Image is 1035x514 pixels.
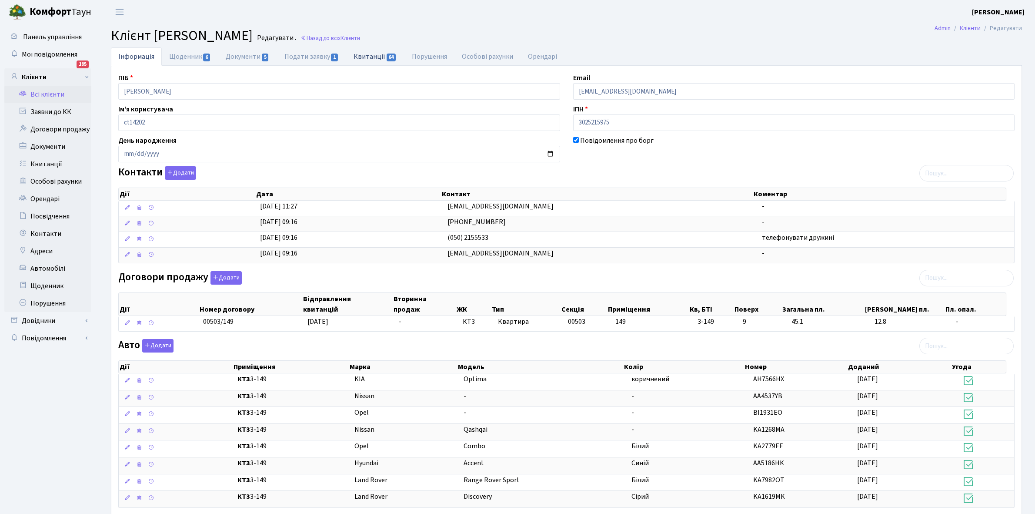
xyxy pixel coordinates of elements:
[140,338,174,353] a: Додати
[237,475,250,485] b: КТ3
[568,317,585,326] span: 00503
[919,270,1014,286] input: Пошук...
[237,475,347,485] span: 3-149
[631,374,669,384] span: коричневий
[300,34,360,42] a: Назад до всіхКлієнти
[4,277,91,295] a: Щоденник
[743,317,785,327] span: 9
[4,155,91,173] a: Квитанції
[631,458,649,468] span: Синій
[260,202,297,211] span: [DATE] 11:27
[165,166,196,180] button: Контакти
[447,202,554,211] span: [EMAIL_ADDRESS][DOMAIN_NAME]
[734,293,782,316] th: Поверх
[203,54,210,61] span: 6
[4,260,91,277] a: Автомобілі
[4,28,91,46] a: Панель управління
[623,361,744,373] th: Колір
[791,317,868,327] span: 45.1
[454,47,521,66] a: Особові рахунки
[956,317,1011,327] span: -
[615,317,626,326] span: 149
[919,165,1014,181] input: Пошук...
[464,425,487,434] span: Qashqai
[354,492,387,501] span: Land Rover
[77,60,89,68] div: 195
[960,24,981,33] a: Клієнти
[698,317,736,327] span: 3-149
[847,361,952,373] th: Доданий
[354,408,369,417] span: Opel
[4,46,91,63] a: Мої повідомлення195
[163,165,196,180] a: Додати
[203,317,234,326] span: 00503/149
[762,202,765,211] span: -
[162,47,218,66] a: Щоденник
[23,32,82,42] span: Панель управління
[781,293,864,316] th: Загальна пл.
[142,339,174,353] button: Авто
[464,391,466,401] span: -
[447,233,488,242] span: (050) 2155533
[919,338,1014,354] input: Пошук...
[447,249,554,258] span: [EMAIL_ADDRESS][DOMAIN_NAME]
[218,47,277,66] a: Документи
[393,293,456,316] th: Вторинна продаж
[354,391,374,401] span: Nissan
[753,391,782,401] span: AA4537YB
[464,475,520,485] span: Range Rover Sport
[237,441,250,451] b: КТ3
[631,441,649,451] span: Білий
[354,441,369,451] span: Opel
[237,425,347,435] span: 3-149
[464,458,484,468] span: Accent
[349,361,457,373] th: Марка
[857,425,878,434] span: [DATE]
[22,50,77,59] span: Мої повідомлення
[118,73,133,83] label: ПІБ
[857,475,878,485] span: [DATE]
[631,475,649,485] span: Білий
[521,47,564,66] a: Орендарі
[111,26,253,46] span: Клієнт [PERSON_NAME]
[498,317,561,327] span: Квартира
[762,249,765,258] span: -
[857,458,878,468] span: [DATE]
[753,475,785,485] span: KA7982OT
[30,5,71,19] b: Комфорт
[561,293,607,316] th: Секція
[118,135,177,146] label: День народження
[331,54,338,61] span: 1
[753,188,1006,200] th: Коментар
[237,408,347,418] span: 3-149
[354,458,378,468] span: Hyundai
[237,374,347,384] span: 3-149
[4,242,91,260] a: Адреси
[237,458,347,468] span: 3-149
[354,475,387,485] span: Land Rover
[631,408,634,417] span: -
[4,68,91,86] a: Клієнти
[237,492,347,502] span: 3-149
[753,408,782,417] span: BI1931EO
[951,361,1006,373] th: Угода
[864,293,945,316] th: [PERSON_NAME] пл.
[981,24,1022,33] li: Редагувати
[404,47,454,66] a: Порушення
[631,391,634,401] span: -
[573,104,588,114] label: ІПН
[464,492,492,501] span: Discovery
[753,492,785,501] span: KA1619MK
[399,317,401,326] span: -
[277,47,346,66] a: Подати заявку
[302,293,393,316] th: Відправлення квитанцій
[4,225,91,242] a: Контакти
[457,361,623,373] th: Модель
[255,34,296,42] small: Редагувати .
[753,374,784,384] span: АН7566НХ
[30,5,91,20] span: Таун
[972,7,1025,17] b: [PERSON_NAME]
[354,425,374,434] span: Nissan
[580,135,654,146] label: Повідомлення про борг
[118,104,173,114] label: Ім'я користувача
